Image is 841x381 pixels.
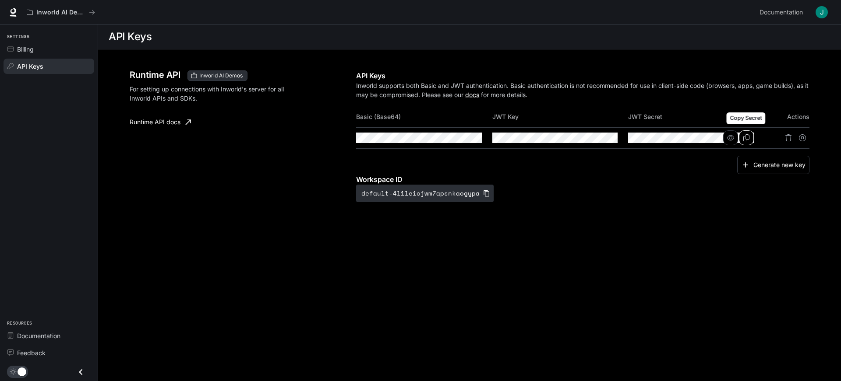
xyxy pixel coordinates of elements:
th: Actions [764,106,809,127]
button: Delete API key [781,131,795,145]
button: Suspend API key [795,131,809,145]
button: Close drawer [71,363,91,381]
button: Copy Secret [739,130,754,145]
span: Feedback [17,348,46,357]
a: Documentation [756,3,809,21]
p: Inworld AI Demos [36,9,85,16]
span: Documentation [760,7,803,18]
p: For setting up connections with Inworld's server for all Inworld APIs and SDKs. [130,84,294,103]
th: JWT Secret [628,106,764,127]
span: Inworld AI Demos [196,72,246,80]
h1: API Keys [109,28,152,45]
a: docs [465,91,479,98]
th: JWT Key [492,106,628,127]
button: Generate new key [737,156,809,175]
th: Basic (Base64) [356,106,492,127]
p: Inworld supports both Basic and JWT authentication. Basic authentication is not recommended for u... [356,81,809,99]
a: Billing [4,42,94,57]
span: Dark mode toggle [18,367,26,376]
a: Documentation [4,328,94,343]
div: These keys will apply to your current workspace only [187,70,247,81]
a: Runtime API docs [126,113,194,131]
button: User avatar [813,3,830,21]
button: default-4l1leiojwm7apsnkaogypa [356,185,494,202]
p: Workspace ID [356,174,809,185]
div: Copy Secret [727,112,766,124]
h3: Runtime API [130,70,180,79]
button: All workspaces [23,3,99,21]
span: API Keys [17,62,43,71]
a: Feedback [4,345,94,360]
a: API Keys [4,59,94,74]
img: User avatar [816,6,828,18]
p: API Keys [356,70,809,81]
span: Billing [17,45,34,54]
span: Documentation [17,331,60,340]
